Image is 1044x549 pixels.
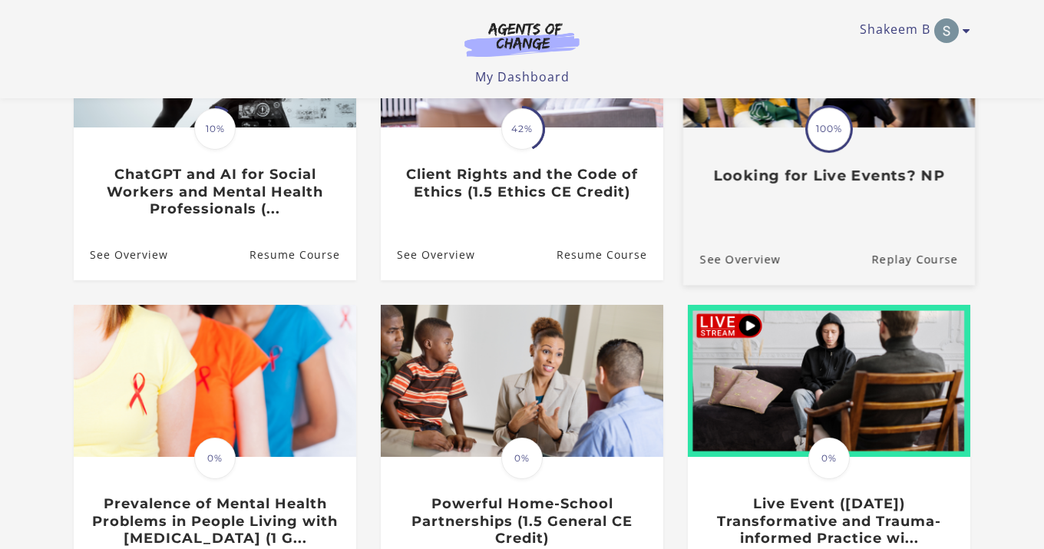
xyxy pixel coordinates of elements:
a: My Dashboard [475,68,570,85]
span: 0% [194,438,236,479]
h3: ChatGPT and AI for Social Workers and Mental Health Professionals (... [90,166,339,218]
h3: Powerful Home-School Partnerships (1.5 General CE Credit) [397,495,646,547]
span: 10% [194,108,236,150]
a: Client Rights and the Code of Ethics (1.5 Ethics CE Credit): Resume Course [557,230,663,280]
a: ChatGPT and AI for Social Workers and Mental Health Professionals (...: See Overview [74,230,168,280]
h3: Looking for Live Events? NP [700,167,958,185]
a: Client Rights and the Code of Ethics (1.5 Ethics CE Credit): See Overview [381,230,475,280]
a: ChatGPT and AI for Social Workers and Mental Health Professionals (...: Resume Course [249,230,356,280]
img: Agents of Change Logo [448,21,596,57]
a: Looking for Live Events? NP: Resume Course [871,233,975,285]
span: 0% [808,438,850,479]
h3: Client Rights and the Code of Ethics (1.5 Ethics CE Credit) [397,166,646,200]
span: 100% [808,107,851,150]
a: Toggle menu [860,18,963,43]
a: Looking for Live Events? NP: See Overview [683,233,781,285]
h3: Live Event ([DATE]) Transformative and Trauma-informed Practice wi... [704,495,953,547]
span: 42% [501,108,543,150]
span: 0% [501,438,543,479]
h3: Prevalence of Mental Health Problems in People Living with [MEDICAL_DATA] (1 G... [90,495,339,547]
